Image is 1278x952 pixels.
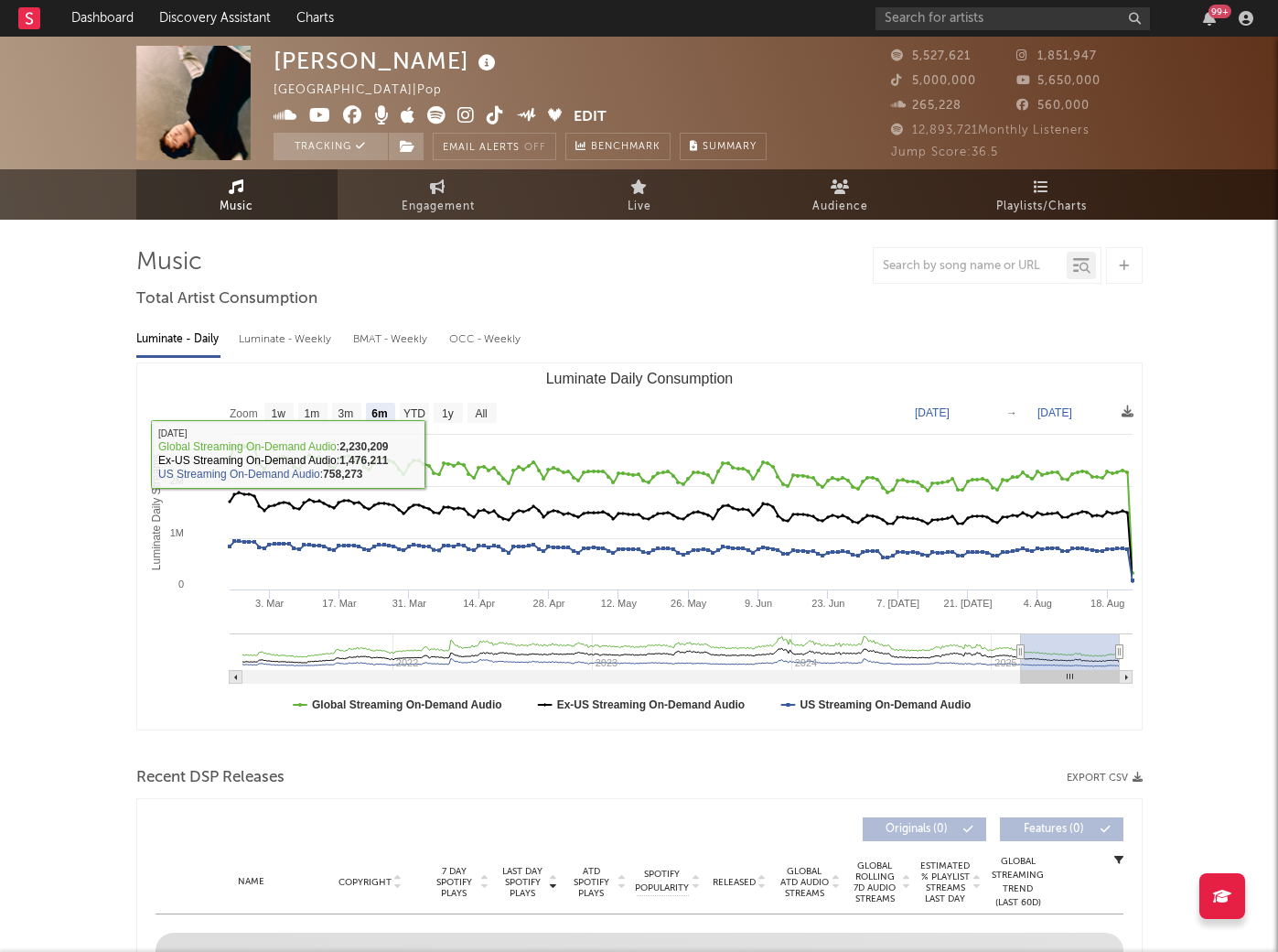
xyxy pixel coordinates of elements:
text: 18. Aug [1090,598,1124,609]
button: Originals(0) [863,817,986,841]
text: 7. [DATE] [876,598,919,609]
text: US Streaming On-Demand Audio [800,698,971,711]
text: 23. Jun [811,598,844,609]
a: Playlists/Charts [941,169,1143,220]
svg: Luminate Daily Consumption [137,363,1142,730]
div: Name [192,875,312,889]
text: Global Streaming On-Demand Audio [312,698,502,711]
span: Playlists/Charts [996,196,1087,218]
text: 1y [442,407,454,420]
span: Global Rolling 7D Audio Streams [850,860,900,904]
button: Features(0) [1000,817,1123,841]
text: [DATE] [915,406,950,419]
span: 5,527,621 [891,50,971,62]
span: 265,228 [891,100,961,112]
span: ATD Spotify Plays [567,866,616,899]
text: Ex-US Streaming On-Demand Audio [556,698,745,711]
span: 12,893,721 Monthly Listeners [891,124,1090,136]
text: 28. Apr [532,598,564,609]
div: [GEOGRAPHIC_DATA] | Pop [274,80,463,102]
span: 7 Day Spotify Plays [430,866,478,899]
text: 3m [338,407,353,420]
text: 3. Mar [255,598,285,609]
button: Email AlertsOff [433,133,556,160]
text: [DATE] [1037,406,1072,419]
text: All [475,407,487,420]
input: Search by song name or URL [874,259,1067,274]
div: BMAT - Weekly [353,324,431,355]
span: Copyright [338,877,392,888]
text: YTD [403,407,424,420]
span: Total Artist Consumption [136,288,317,310]
button: Tracking [274,133,388,160]
span: Originals ( 0 ) [875,824,959,835]
div: [PERSON_NAME] [274,46,500,76]
button: Summary [680,133,767,160]
text: 0 [177,579,183,590]
a: Engagement [338,169,539,220]
span: 5,650,000 [1016,75,1101,87]
span: 5,000,000 [891,75,976,87]
div: 99 + [1208,5,1231,18]
span: 1,851,947 [1016,50,1097,62]
span: Engagement [402,196,475,218]
span: Features ( 0 ) [1012,824,1096,835]
span: Last Day Spotify Plays [499,866,547,899]
text: 26. May [671,598,707,609]
span: Audience [812,196,868,218]
text: 1M [169,527,183,538]
span: Benchmark [591,136,660,158]
button: Export CSV [1067,773,1143,784]
span: Recent DSP Releases [136,767,285,789]
text: 12. May [600,598,637,609]
text: 4. Aug [1023,598,1051,609]
div: OCC - Weekly [449,324,522,355]
a: Benchmark [565,133,671,160]
div: Luminate - Daily [136,324,220,355]
div: Luminate - Weekly [239,324,335,355]
span: Global ATD Audio Streams [779,866,830,899]
text: Luminate Daily Consumption [545,371,733,386]
a: Audience [740,169,941,220]
text: 21. [DATE] [943,598,992,609]
text: 2M [169,475,183,486]
text: → [1006,406,1017,419]
button: Edit [574,106,607,129]
text: 1m [304,407,319,420]
span: Music [220,196,253,218]
span: Summary [703,142,757,152]
text: Luminate Daily Streams [149,454,162,570]
span: Estimated % Playlist Streams Last Day [920,860,971,904]
span: Live [628,196,651,218]
span: 560,000 [1016,100,1090,112]
span: Released [713,877,756,888]
span: Spotify Popularity [635,868,689,895]
text: 9. Jun [745,598,772,609]
a: Live [539,169,740,220]
a: Music [136,169,338,220]
text: 1w [271,407,285,420]
em: Off [524,143,546,153]
text: 6m [371,407,387,420]
text: Zoom [230,407,258,420]
text: 31. Mar [392,598,426,609]
button: 99+ [1203,11,1216,26]
text: 14. Apr [463,598,495,609]
span: Jump Score: 36.5 [891,146,998,158]
text: 17. Mar [322,598,357,609]
input: Search for artists [875,7,1150,30]
div: Global Streaming Trend (Last 60D) [991,855,1046,910]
